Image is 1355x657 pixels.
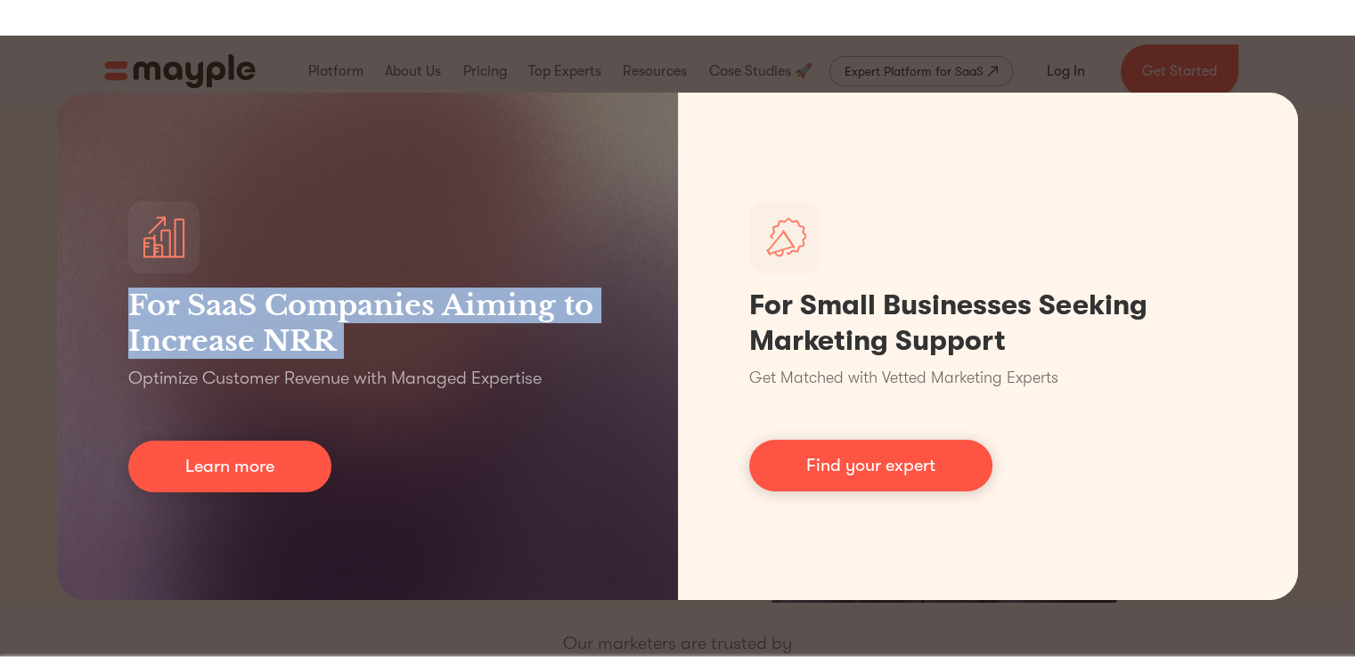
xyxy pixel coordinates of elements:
[128,441,331,492] a: Learn more
[749,288,1228,359] h1: For Small Businesses Seeking Marketing Support
[128,288,607,359] h3: For SaaS Companies Aiming to Increase NRR
[128,366,542,391] p: Optimize Customer Revenue with Managed Expertise
[749,440,992,491] a: Find your expert
[749,366,1058,390] p: Get Matched with Vetted Marketing Experts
